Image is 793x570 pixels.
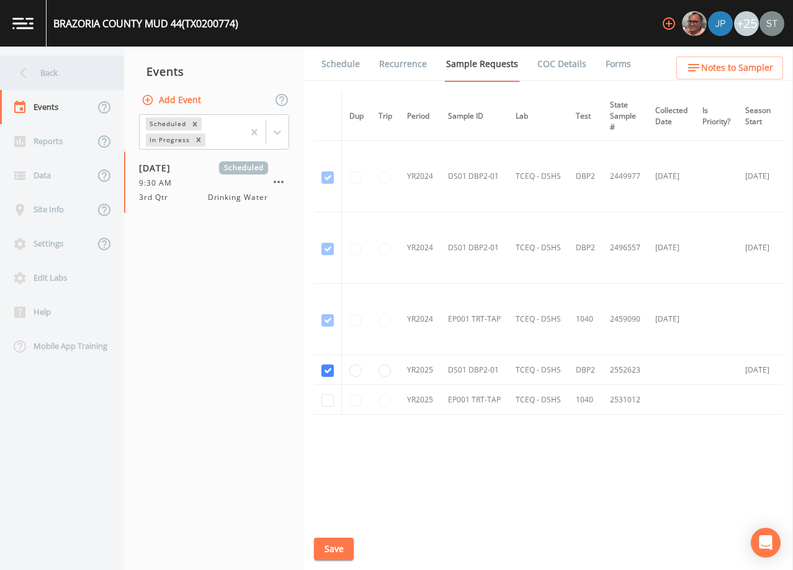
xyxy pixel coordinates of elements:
[441,141,508,212] td: DS01 DBP2-01
[508,284,568,355] td: TCEQ - DSHS
[738,355,778,385] td: [DATE]
[146,133,192,147] div: In Progress
[568,385,603,415] td: 1040
[400,141,441,212] td: YR2024
[707,11,733,36] div: Joshua gere Paul
[738,141,778,212] td: [DATE]
[682,11,707,36] img: e2d790fa78825a4bb76dcb6ab311d44c
[508,385,568,415] td: TCEQ - DSHS
[124,152,304,214] a: [DATE]Scheduled9:30 AM3rd QtrDrinking Water
[648,141,695,212] td: [DATE]
[441,284,508,355] td: EP001 TRT-TAP
[188,117,202,130] div: Remove Scheduled
[441,355,508,385] td: DS01 DBP2-01
[139,192,176,203] span: 3rd Qtr
[12,17,34,29] img: logo
[603,92,648,141] th: State Sample #
[568,92,603,141] th: Test
[400,212,441,284] td: YR2024
[508,141,568,212] td: TCEQ - DSHS
[568,355,603,385] td: DBP2
[124,56,304,87] div: Events
[444,47,520,82] a: Sample Requests
[400,355,441,385] td: YR2025
[508,92,568,141] th: Lab
[508,355,568,385] td: TCEQ - DSHS
[371,92,400,141] th: Trip
[568,284,603,355] td: 1040
[603,212,648,284] td: 2496557
[192,133,205,147] div: Remove In Progress
[708,11,733,36] img: 41241ef155101aa6d92a04480b0d0000
[695,92,738,141] th: Is Priority?
[400,284,441,355] td: YR2024
[648,284,695,355] td: [DATE]
[139,89,206,112] button: Add Event
[604,47,633,81] a: Forms
[535,47,588,81] a: COC Details
[568,141,603,212] td: DBP2
[681,11,707,36] div: Mike Franklin
[219,161,268,174] span: Scheduled
[342,92,372,141] th: Dup
[377,47,429,81] a: Recurrence
[53,16,238,31] div: BRAZORIA COUNTY MUD 44 (TX0200774)
[648,92,695,141] th: Collected Date
[400,385,441,415] td: YR2025
[603,284,648,355] td: 2459090
[441,385,508,415] td: EP001 TRT-TAP
[320,47,362,81] a: Schedule
[208,192,268,203] span: Drinking Water
[734,11,759,36] div: +25
[603,355,648,385] td: 2552623
[603,141,648,212] td: 2449977
[751,528,781,558] div: Open Intercom Messenger
[759,11,784,36] img: cb9926319991c592eb2b4c75d39c237f
[314,538,354,561] button: Save
[400,92,441,141] th: Period
[441,212,508,284] td: DS01 DBP2-01
[139,161,179,174] span: [DATE]
[603,385,648,415] td: 2531012
[648,212,695,284] td: [DATE]
[701,60,773,76] span: Notes to Sampler
[676,57,783,79] button: Notes to Sampler
[146,117,188,130] div: Scheduled
[738,212,778,284] td: [DATE]
[568,212,603,284] td: DBP2
[441,92,508,141] th: Sample ID
[139,178,179,189] span: 9:30 AM
[508,212,568,284] td: TCEQ - DSHS
[738,92,778,141] th: Season Start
